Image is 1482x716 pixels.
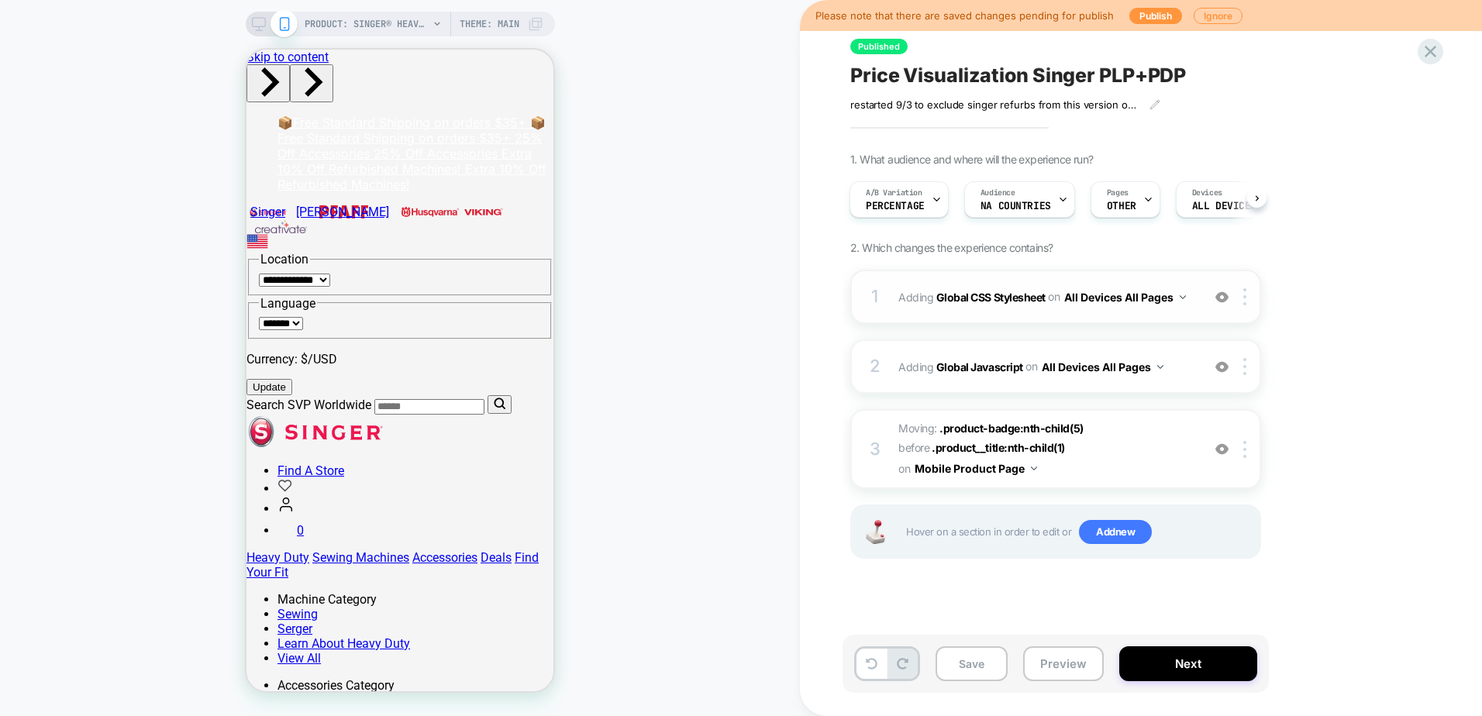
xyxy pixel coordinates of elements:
span: before [898,441,929,454]
span: Extra 10% Off Refurbished Machines! [31,112,300,143]
span: 25% Off Accessories [31,81,296,112]
span: OTHER [1107,201,1136,212]
a: 2 of 3 [31,81,296,112]
button: Preview [1023,646,1104,681]
a: Deals [234,501,265,515]
div: 3 [867,434,883,465]
a: Learn About Heavy Duty [31,587,164,601]
a: account [31,452,48,466]
img: down arrow [1157,365,1163,369]
div: Accessories Category [31,628,307,643]
img: close [1243,288,1246,305]
div: 1 [867,281,883,312]
span: on [1048,287,1060,306]
a: Link to PFAFF homepage [46,147,146,177]
button: Save [936,646,1008,681]
span: Devices [1192,188,1222,198]
a: View All [31,601,74,616]
span: on [1025,356,1037,376]
a: 3 of 3 [31,96,300,143]
span: 1. What audience and where will the experience run? [850,153,1093,166]
span: Audience [981,188,1015,198]
button: Mobile Product Page [915,457,1037,480]
span: PRODUCT: SINGER® Heavy Duty 4452 Rosewater Pink Sewing Machine [305,12,429,36]
button: Ignore [1194,8,1242,24]
span: restarted 9/3 to exclude singer refurbs from this version of the test [850,98,1138,111]
a: Serger [31,572,66,587]
span: ALL DEVICES [1192,201,1256,212]
button: All Devices All Pages [1064,286,1186,308]
img: down arrow [1180,295,1186,299]
span: Pages [1107,188,1129,198]
span: Price Visualization Singer PLP+PDP [850,64,1186,87]
span: A/B Variation [866,188,922,198]
span: .product__title:nth-child(1) [932,441,1065,454]
button: Next slide [43,15,87,53]
img: close [1243,358,1246,375]
a: Accessories [166,501,231,515]
b: Global Javascript [936,360,1023,373]
button: Publish [1129,8,1182,24]
div: 2 [867,351,883,382]
a: Sewing Machines [66,501,163,515]
button: Next [1119,646,1257,681]
span: Adding [898,286,1194,308]
span: 📦Free Standard Shipping on orders $35+ [31,65,280,81]
span: Hover on a section in order to edit or [906,520,1252,545]
span: .product-badge:nth-child(5) [939,422,1083,435]
span: Adding [898,356,1194,378]
span: 0 [50,473,57,488]
a: Wishlist [31,432,46,446]
a: Link to Husqvarna Viking homepage [150,155,263,170]
span: on [898,459,910,478]
span: Percentage [866,201,925,212]
div: Machine Category [31,542,307,557]
span: 25% Off Accessories [127,96,251,112]
a: 1 of 3 [31,65,299,96]
img: close [1243,441,1246,458]
span: Extra 10% Off Refurbished Machines! [31,96,285,127]
a: Cart [31,473,57,488]
button: All Devices All Pages [1042,356,1163,378]
a: Find A Store [31,414,98,429]
button: Search [241,346,265,364]
img: crossed eye [1215,291,1229,304]
legend: Language [12,246,71,261]
b: Global CSS Stylesheet [936,290,1046,303]
legend: Location [12,202,64,217]
span: Theme: MAIN [460,12,519,36]
a: Sewing [31,557,71,572]
span: Published [850,39,908,54]
img: Joystick [860,520,891,544]
img: crossed eye [1215,360,1229,373]
span: 📦Free Standard Shipping on orders $35+ [31,65,299,96]
span: NA countries [981,201,1051,212]
span: Moving: [898,418,1194,480]
span: Add new [1079,520,1152,545]
img: down arrow [1031,466,1037,470]
img: crossed eye [1215,442,1229,456]
span: 2. Which changes the experience contains? [850,241,1053,254]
